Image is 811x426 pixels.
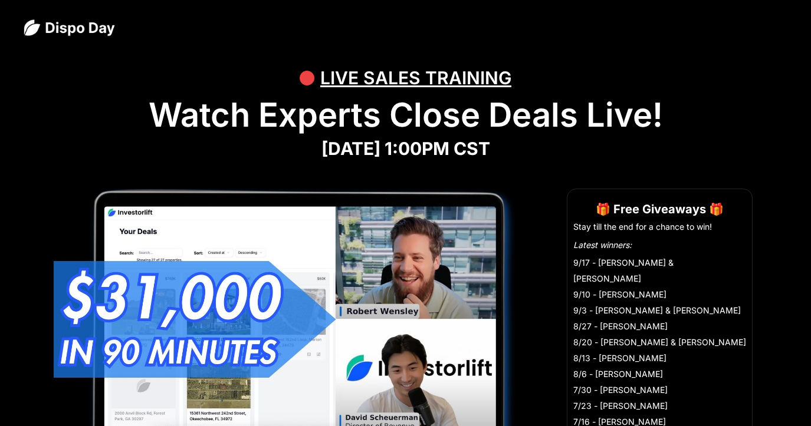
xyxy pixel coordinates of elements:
[24,95,787,135] h1: Watch Experts Close Deals Live!
[573,240,632,250] em: Latest winners:
[596,202,724,216] strong: 🎁 Free Giveaways 🎁
[321,138,490,159] strong: [DATE] 1:00PM CST
[320,60,511,95] div: LIVE SALES TRAINING
[573,221,746,233] li: Stay till the end for a chance to win!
